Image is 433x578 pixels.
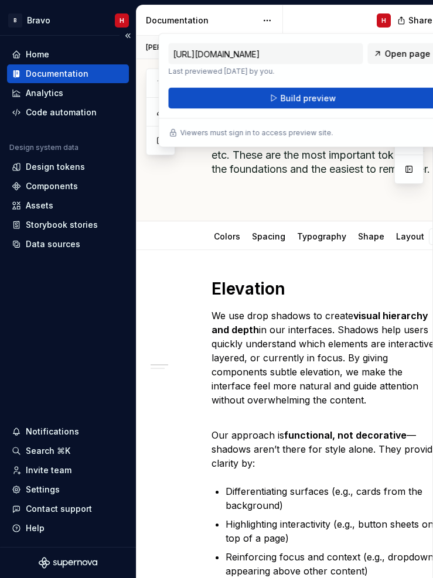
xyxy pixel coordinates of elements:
[26,219,98,231] div: Storybook stories
[26,107,97,118] div: Code automation
[280,93,336,104] span: Build preview
[7,216,129,234] a: Storybook stories
[385,48,431,60] span: Open page
[120,16,124,25] div: H
[26,484,60,495] div: Settings
[7,461,129,480] a: Invite team
[408,15,432,26] span: Share
[381,16,386,25] div: H
[26,200,53,211] div: Assets
[180,128,333,138] p: Viewers must sign in to access preview site.
[353,224,389,248] div: Shape
[169,67,363,76] p: Last previewed [DATE] by you.
[7,64,129,83] a: Documentation
[9,143,79,152] div: Design system data
[120,28,136,44] button: Collapse sidebar
[209,224,245,248] div: Colors
[26,503,92,515] div: Contact support
[26,426,79,437] div: Notifications
[26,49,49,60] div: Home
[7,196,129,215] a: Assets
[26,180,78,192] div: Components
[7,158,129,176] a: Design tokens
[7,235,129,254] a: Data sources
[396,231,424,241] a: Layout
[26,68,88,80] div: Documentation
[252,231,285,241] a: Spacing
[7,480,129,499] a: Settings
[7,84,129,102] a: Analytics
[7,519,129,538] button: Help
[7,103,129,122] a: Code automation
[358,231,384,241] a: Shape
[26,464,71,476] div: Invite team
[146,15,257,26] div: Documentation
[292,224,351,248] div: Typography
[284,429,407,441] strong: functional, not decorative
[297,231,346,241] a: Typography
[26,522,45,534] div: Help
[214,231,240,241] a: Colors
[7,177,129,196] a: Components
[26,161,85,173] div: Design tokens
[7,442,129,460] button: Search ⌘K
[7,422,129,441] button: Notifications
[26,445,70,457] div: Search ⌘K
[27,15,50,26] div: Bravo
[146,43,204,52] span: [PERSON_NAME]
[247,224,290,248] div: Spacing
[26,238,80,250] div: Data sources
[2,8,134,33] button: BBravoH
[26,87,63,99] div: Analytics
[7,500,129,518] button: Contact support
[39,557,97,569] svg: Supernova Logo
[7,45,129,64] a: Home
[391,224,429,248] div: Layout
[8,13,22,28] div: B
